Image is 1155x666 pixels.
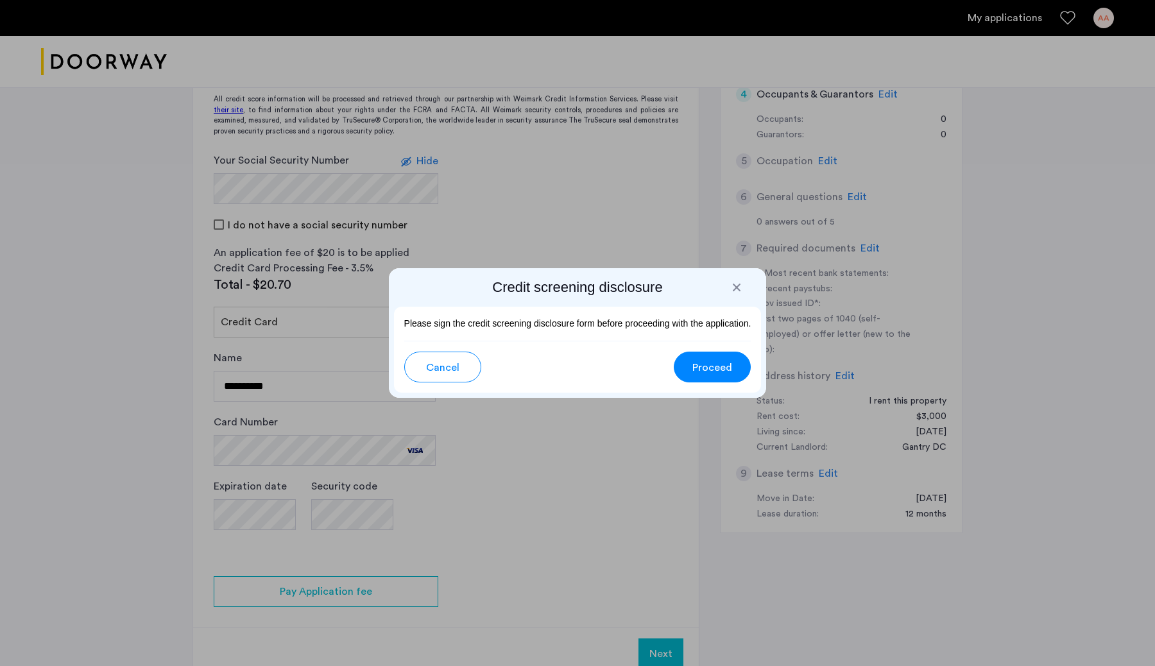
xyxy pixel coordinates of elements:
[674,352,751,382] button: button
[692,360,732,375] span: Proceed
[404,317,751,330] p: Please sign the credit screening disclosure form before proceeding with the application.
[394,278,762,296] h2: Credit screening disclosure
[404,352,481,382] button: button
[426,360,459,375] span: Cancel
